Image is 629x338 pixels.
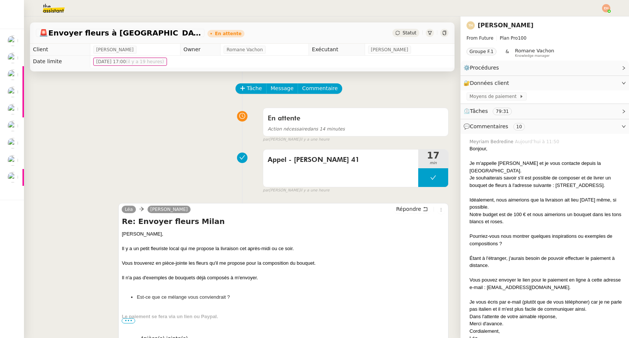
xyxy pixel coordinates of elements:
[515,48,554,58] app-user-label: Knowledge manager
[268,115,300,122] span: En attente
[478,22,534,29] a: [PERSON_NAME]
[418,160,448,166] span: min
[515,54,550,58] span: Knowledge manager
[268,126,307,132] span: Action nécessaire
[300,136,329,143] span: il y a une heure
[300,187,329,194] span: il y a une heure
[122,274,445,282] div: Il n'a pas d'exemples de bouquets déjà composés à m'envoyer.
[271,84,294,93] span: Message
[215,31,241,36] div: En attente
[393,205,431,213] button: Répondre
[309,44,365,56] td: Exécutant
[500,36,518,41] span: Plan Pro
[470,211,623,225] div: Notre budget est de 100 € et nous aimerions un bouquet dans les tons blancs et roses.
[461,119,629,134] div: 💬Commentaires 10
[470,313,623,320] div: Dans l'attente de votre aimable réponse,
[247,84,262,93] span: Tâche
[39,28,48,37] span: 🚨
[263,187,269,194] span: par
[236,83,267,94] button: Tâche
[515,48,554,53] span: Romane Vachon
[122,328,445,335] div: Merci.
[470,145,623,153] div: Bonjour,
[515,138,560,145] span: Aujourd’hui à 11:50
[518,36,526,41] span: 100
[263,187,329,194] small: [PERSON_NAME]
[122,314,218,319] strong: Le paiement se fera via un lien ou Paypal.
[493,108,512,115] nz-tag: 79:31
[467,21,475,30] img: svg
[470,108,488,114] span: Tâches
[513,123,525,130] nz-tag: 10
[268,154,414,166] span: Appel - [PERSON_NAME] 41
[461,76,629,90] div: 🔐Données client
[96,58,164,65] span: [DATE] 17:00
[470,298,623,313] div: Je vous écris par e-mail (plutôt que de vous téléphoner) car je ne parle pas italien et il m'est ...
[470,80,509,86] span: Données client
[7,172,18,182] img: users%2Fjeuj7FhI7bYLyCU6UIN9LElSS4x1%2Favatar%2F1678820456145.jpeg
[263,136,329,143] small: [PERSON_NAME]
[470,233,623,247] div: Pourriez-vous nous montrer quelques inspirations ou exemples de compositions ?
[464,108,518,114] span: ⏲️
[122,216,445,227] h4: Re: Envoyer fleurs Milan
[464,123,528,129] span: 💬
[602,4,610,12] img: svg
[7,104,18,114] img: users%2FtFhOaBya8rNVU5KG7br7ns1BCvi2%2Favatar%2Faa8c47da-ee6c-4101-9e7d-730f2e64f978
[464,79,512,87] span: 🔐
[126,59,164,64] span: (il y a 19 heures)
[470,196,623,211] div: Idéalement, nous aimerions que la livraison ait lieu [DATE] même, si possible.
[461,61,629,75] div: ⚙️Procédures
[418,151,448,160] span: 17
[122,259,445,267] div: Vous trouverez en pièce-jointe les fleurs qu'il me propose pour la composition du bouquet.
[470,328,623,335] div: Cordialement,
[39,29,201,37] span: Envoyer fleurs à [GEOGRAPHIC_DATA]
[122,318,135,323] span: •••
[30,56,90,68] td: Date limite
[96,46,134,53] span: [PERSON_NAME]
[7,87,18,97] img: users%2FtFhOaBya8rNVU5KG7br7ns1BCvi2%2Favatar%2Faa8c47da-ee6c-4101-9e7d-730f2e64f978
[470,276,623,291] div: Vous pouvez envoyer le lien pour le paiement en ligne à cette adresse e-mail : [EMAIL_ADDRESS][DO...
[7,138,18,148] img: users%2Ff7AvM1H5WROKDkFYQNHz8zv46LV2%2Favatar%2Ffa026806-15e4-4312-a94b-3cc825a940eb
[263,136,269,143] span: par
[7,70,18,80] img: users%2FtFhOaBya8rNVU5KG7br7ns1BCvi2%2Favatar%2Faa8c47da-ee6c-4101-9e7d-730f2e64f978
[227,46,263,53] span: Romane Vachon
[125,207,133,212] span: Léa
[266,83,298,94] button: Message
[30,44,90,56] td: Client
[396,205,421,213] span: Répondre
[7,155,18,166] img: users%2FtFhOaBya8rNVU5KG7br7ns1BCvi2%2Favatar%2Faa8c47da-ee6c-4101-9e7d-730f2e64f978
[298,83,342,94] button: Commentaire
[122,245,445,252] div: Il y a un petit fleuriste local qui me propose la livraison cet après-midi ou ce soir.
[467,48,496,55] nz-tag: Groupe F.1
[464,64,502,72] span: ⚙️
[470,123,508,129] span: Commentaires
[268,126,345,132] span: dans 14 minutes
[470,65,499,71] span: Procédures
[302,84,338,93] span: Commentaire
[7,53,18,63] img: users%2F0v3yA2ZOZBYwPN7V38GNVTYjOQj1%2Favatar%2Fa58eb41e-cbb7-4128-9131-87038ae72dcb
[470,138,515,145] span: Meyriam Bedredine
[470,255,623,269] div: Étant à l'étranger, j'aurais besoin de pouvoir effectuer le paiement à distance.
[180,44,220,56] td: Owner
[470,320,623,328] div: Merci d'avance.
[137,294,445,301] li: Est-ce que ce mélange vous conviendrait ?
[467,36,493,41] span: From Future
[470,93,519,100] span: Moyens de paiement
[470,160,623,174] div: Je m'appelle [PERSON_NAME] et je vous contacte depuis la [GEOGRAPHIC_DATA].
[505,48,509,58] span: &
[402,30,416,36] span: Statut
[470,174,623,189] div: Je souhaiterais savoir s'il est possible de composer et de livrer un bouquet de fleurs à l'adress...
[461,104,629,119] div: ⏲️Tâches 79:31
[7,36,18,46] img: users%2F0v3yA2ZOZBYwPN7V38GNVTYjOQj1%2Favatar%2Fa58eb41e-cbb7-4128-9131-87038ae72dcb
[122,230,445,238] div: [PERSON_NAME],
[148,206,191,213] a: [PERSON_NAME]
[7,121,18,131] img: users%2FtFhOaBya8rNVU5KG7br7ns1BCvi2%2Favatar%2Faa8c47da-ee6c-4101-9e7d-730f2e64f978
[371,46,408,53] span: [PERSON_NAME]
